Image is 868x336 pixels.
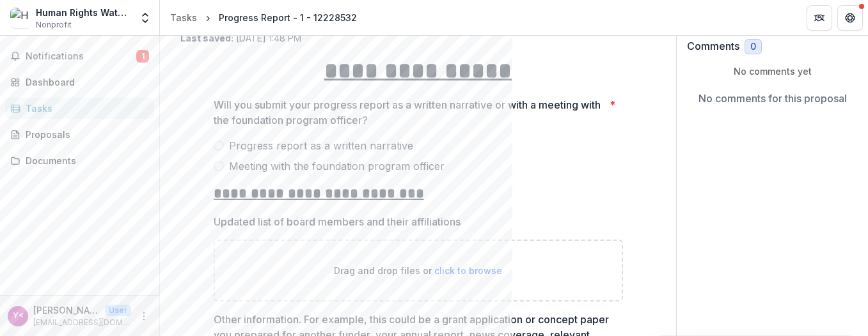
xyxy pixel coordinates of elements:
div: Tasks [26,102,144,115]
nav: breadcrumb [165,8,362,27]
div: Progress Report - 1 - 12228532 [219,11,357,24]
a: Documents [5,150,154,171]
p: Will you submit your progress report as a written narrative or with a meeting with the foundation... [214,97,604,128]
p: Updated list of board members and their affiliations [214,214,461,229]
button: Notifications1 [5,46,154,66]
strong: Last saved: [180,33,233,43]
span: click to browse [434,265,502,276]
p: [PERSON_NAME] <[EMAIL_ADDRESS][DOMAIN_NAME]> [33,303,100,317]
div: Tasks [170,11,197,24]
span: 0 [750,42,756,52]
div: Dashboard [26,75,144,89]
p: Drag and drop files or [334,264,502,277]
button: Open entity switcher [136,5,154,31]
span: Nonprofit [36,19,72,31]
p: User [105,305,131,316]
a: Tasks [165,8,202,27]
p: No comments for this proposal [698,91,847,106]
a: Tasks [5,98,154,119]
button: More [136,309,152,324]
span: Notifications [26,51,136,62]
div: Proposals [26,128,144,141]
div: Yuki Nishimura <nishimy@hrw.org> [13,312,24,320]
button: Partners [807,5,832,31]
p: No comments yet [687,65,858,78]
h2: Comments [687,40,739,52]
p: [DATE] 1:48 PM [180,31,301,45]
p: [EMAIL_ADDRESS][DOMAIN_NAME] [33,317,131,328]
span: 1 [136,50,149,63]
img: Human Rights Watch Inc. [10,8,31,28]
button: Get Help [837,5,863,31]
span: Meeting with the foundation program officer [229,158,445,174]
a: Proposals [5,124,154,145]
div: Documents [26,154,144,167]
div: Human Rights Watch Inc. [36,6,131,19]
span: Progress report as a written narrative [229,138,413,153]
a: Dashboard [5,72,154,93]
